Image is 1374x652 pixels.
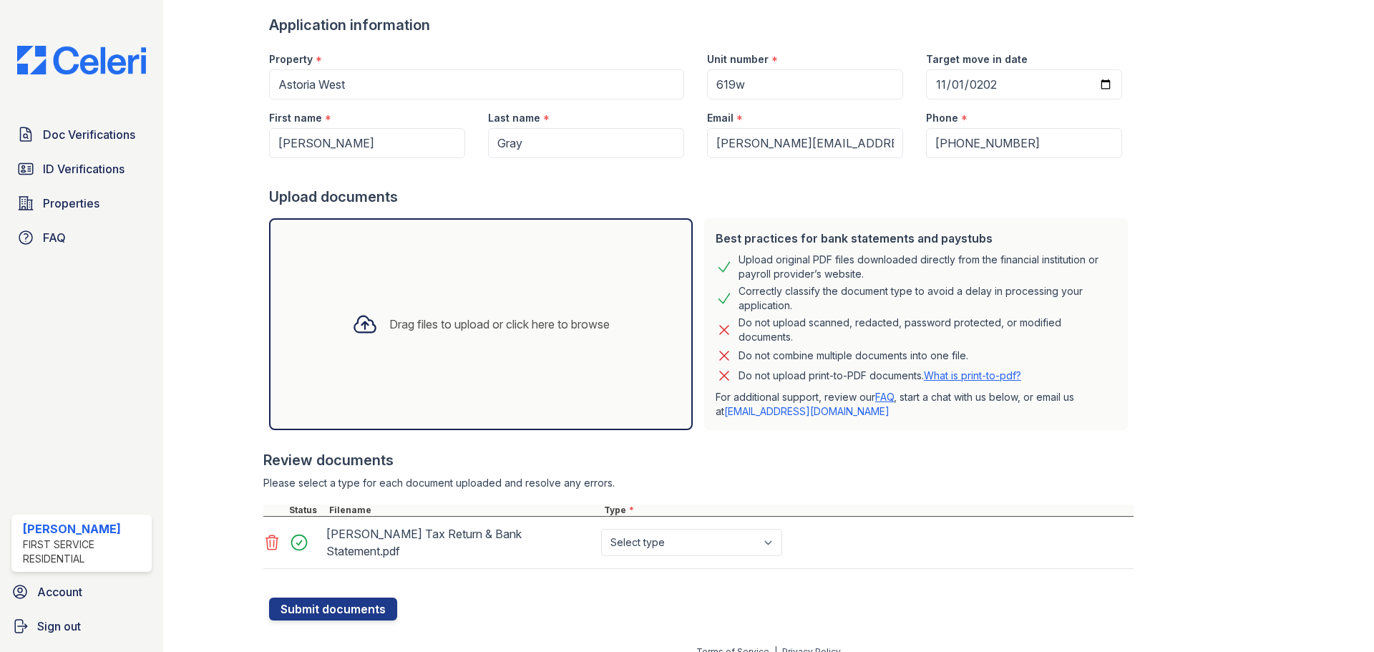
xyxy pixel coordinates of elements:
div: Correctly classify the document type to avoid a delay in processing your application. [739,284,1116,313]
label: Target move in date [926,52,1028,67]
label: Phone [926,111,958,125]
a: ID Verifications [11,155,152,183]
a: Account [6,578,157,606]
button: Submit documents [269,598,397,621]
div: Review documents [263,450,1134,470]
div: Do not combine multiple documents into one file. [739,347,968,364]
div: Do not upload scanned, redacted, password protected, or modified documents. [739,316,1116,344]
div: Upload documents [269,187,1134,207]
span: Account [37,583,82,600]
label: Property [269,52,313,67]
span: ID Verifications [43,160,125,177]
span: FAQ [43,229,66,246]
div: Type [601,505,1134,516]
div: Drag files to upload or click here to browse [389,316,610,333]
div: Please select a type for each document uploaded and resolve any errors. [263,476,1134,490]
p: For additional support, review our , start a chat with us below, or email us at [716,390,1116,419]
div: [PERSON_NAME] Tax Return & Bank Statement.pdf [326,522,595,563]
div: First Service Residential [23,537,146,566]
span: Properties [43,195,99,212]
img: CE_Logo_Blue-a8612792a0a2168367f1c8372b55b34899dd931a85d93a1a3d3e32e68fde9ad4.png [6,46,157,74]
a: Doc Verifications [11,120,152,149]
div: Application information [269,15,1134,35]
label: Last name [488,111,540,125]
a: [EMAIL_ADDRESS][DOMAIN_NAME] [724,405,890,417]
span: Doc Verifications [43,126,135,143]
a: Sign out [6,612,157,641]
label: Email [707,111,734,125]
label: First name [269,111,322,125]
span: Sign out [37,618,81,635]
a: Properties [11,189,152,218]
div: Status [286,505,326,516]
div: Best practices for bank statements and paystubs [716,230,1116,247]
div: Filename [326,505,601,516]
p: Do not upload print-to-PDF documents. [739,369,1021,383]
div: [PERSON_NAME] [23,520,146,537]
div: Upload original PDF files downloaded directly from the financial institution or payroll provider’... [739,253,1116,281]
a: FAQ [11,223,152,252]
a: FAQ [875,391,894,403]
label: Unit number [707,52,769,67]
a: What is print-to-pdf? [924,369,1021,381]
